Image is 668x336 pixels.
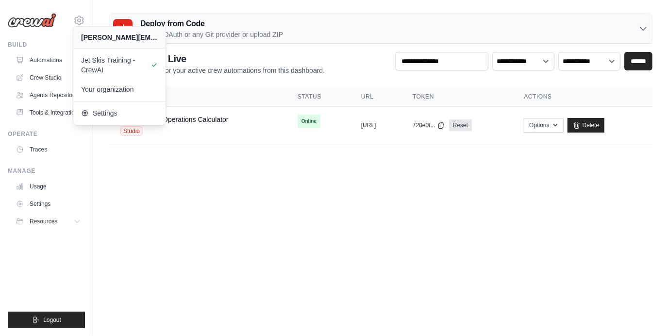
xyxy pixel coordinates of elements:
div: [PERSON_NAME][EMAIL_ADDRESS][DOMAIN_NAME] [81,33,158,42]
div: Operate [8,130,85,138]
a: Jet Skis Training - CrewAI [73,50,166,80]
th: Crew [109,87,286,107]
div: Manage [8,167,85,175]
span: Jet Skis Training - CrewAI [81,55,158,75]
div: Build [8,41,85,49]
button: Resources [12,214,85,229]
span: Online [298,115,320,128]
a: Settings [73,103,166,123]
span: Your organization [81,84,158,94]
span: Studio [120,126,143,136]
span: Settings [81,108,158,118]
h2: Automations Live [109,52,325,66]
a: Tools & Integrations [12,105,85,120]
a: Agents Repository [12,87,85,103]
button: 720e0f... [413,121,445,129]
a: Traces [12,142,85,157]
span: Resources [30,218,57,225]
p: Manage and monitor your active crew automations from this dashboard. [109,66,325,75]
a: Crew Studio [12,70,85,85]
a: Mathematical Operations Calculator [120,116,229,123]
a: Your organization [73,80,166,99]
a: Settings [12,196,85,212]
button: Logout [8,312,85,328]
span: Logout [43,316,61,324]
th: Actions [512,87,652,107]
th: Status [286,87,350,107]
th: URL [350,87,401,107]
button: Options [524,118,563,133]
h3: Deploy from Code [140,18,283,30]
a: Automations [12,52,85,68]
a: Delete [568,118,605,133]
img: Logo [8,13,56,28]
a: Reset [449,119,472,131]
th: Token [401,87,512,107]
p: GitHub OAuth or any Git provider or upload ZIP [140,30,283,39]
a: Usage [12,179,85,194]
